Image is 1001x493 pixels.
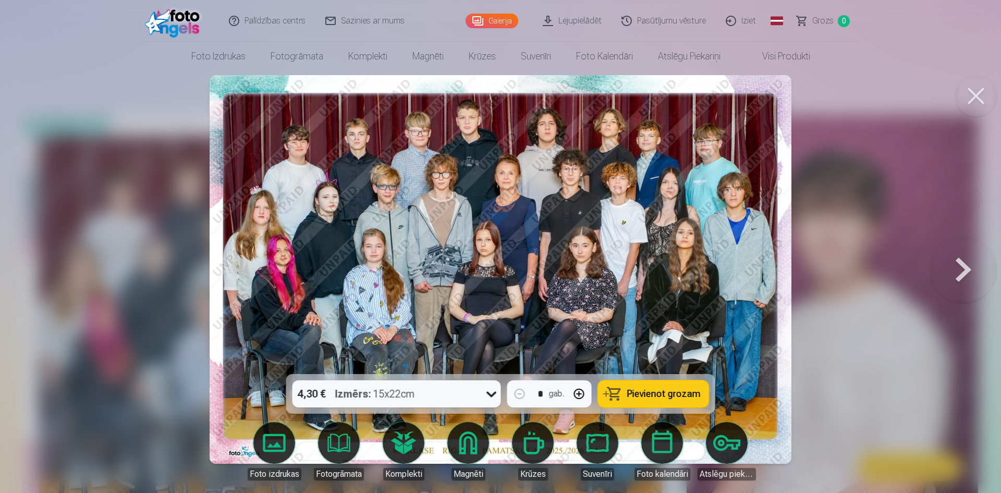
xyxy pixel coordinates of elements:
[335,380,415,407] div: 15x22cm
[698,422,756,480] a: Atslēgu piekariņi
[400,42,456,71] a: Magnēti
[335,387,371,401] strong: Izmērs :
[383,468,424,480] div: Komplekti
[504,422,562,480] a: Krūzes
[518,468,548,480] div: Krūzes
[310,422,368,480] a: Fotogrāmata
[466,14,518,28] a: Galerija
[314,468,364,480] div: Fotogrāmata
[292,380,331,407] div: 4,30 €
[581,468,614,480] div: Suvenīri
[549,388,565,400] div: gab.
[451,468,485,480] div: Magnēti
[645,42,733,71] a: Atslēgu piekariņi
[336,42,400,71] a: Komplekti
[634,468,690,480] div: Foto kalendāri
[245,422,303,480] a: Foto izdrukas
[508,42,564,71] a: Suvenīri
[838,15,850,27] span: 0
[812,15,834,27] span: Grozs
[456,42,508,71] a: Krūzes
[145,4,205,38] img: /fa1
[633,422,691,480] a: Foto kalendāri
[179,42,258,71] a: Foto izdrukas
[564,42,645,71] a: Foto kalendāri
[258,42,336,71] a: Fotogrāmata
[698,468,756,480] div: Atslēgu piekariņi
[248,468,301,480] div: Foto izdrukas
[598,380,709,407] button: Pievienot grozam
[568,422,627,480] a: Suvenīri
[627,389,701,399] span: Pievienot grozam
[374,422,433,480] a: Komplekti
[733,42,823,71] a: Visi produkti
[439,422,497,480] a: Magnēti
